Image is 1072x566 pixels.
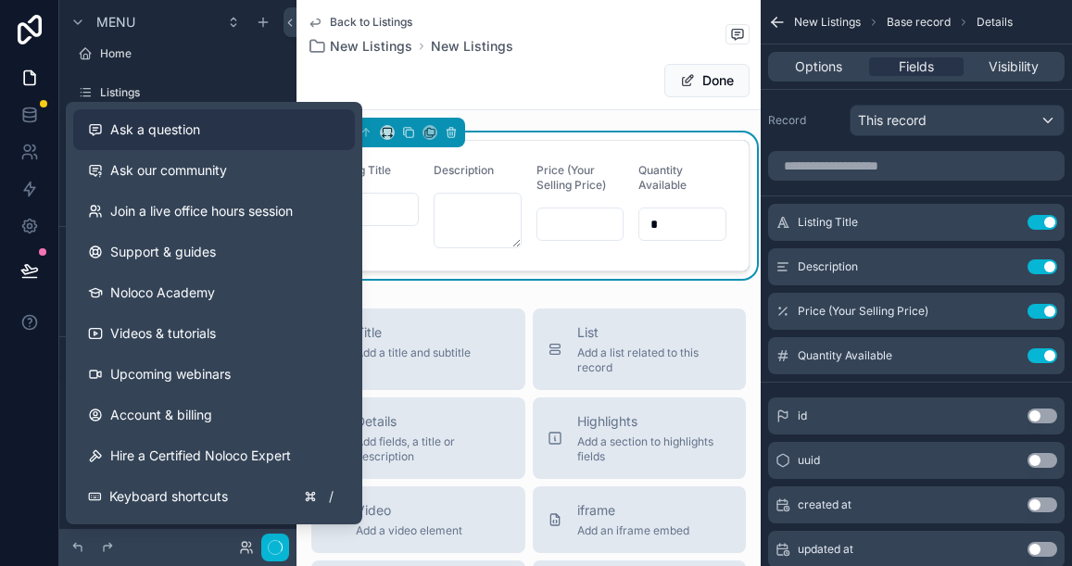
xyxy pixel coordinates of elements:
[356,412,511,431] span: Details
[798,409,807,423] span: id
[577,501,689,520] span: iframe
[577,346,732,375] span: Add a list related to this record
[356,346,471,360] span: Add a title and subtitle
[330,15,412,30] span: Back to Listings
[577,434,732,464] span: Add a section to highlights fields
[798,348,892,363] span: Quantity Available
[110,243,216,261] span: Support & guides
[73,272,355,313] a: Noloco Academy
[100,46,282,61] label: Home
[977,15,1013,30] span: Details
[110,324,216,343] span: Videos & tutorials
[356,523,462,538] span: Add a video element
[110,161,227,180] span: Ask our community
[434,163,494,177] span: Description
[989,57,1039,76] span: Visibility
[59,381,296,437] div: scrollable content
[356,501,462,520] span: Video
[577,523,689,538] span: Add an iframe embed
[311,486,525,553] button: VideoAdd a video element
[110,365,231,384] span: Upcoming webinars
[110,283,215,302] span: Noloco Academy
[850,105,1065,136] button: This record
[577,412,732,431] span: Highlights
[798,259,858,274] span: Description
[110,406,212,424] span: Account & billing
[798,215,858,230] span: Listing Title
[73,313,355,354] a: Videos & tutorials
[311,308,525,390] button: TitleAdd a title and subtitle
[110,120,200,139] span: Ask a question
[533,397,747,479] button: HighlightsAdd a section to highlights fields
[70,39,285,69] a: Home
[795,57,842,76] span: Options
[664,64,750,97] button: Done
[638,163,687,192] span: Quantity Available
[73,354,355,395] a: Upcoming webinars
[110,202,293,220] span: Join a live office hours session
[73,109,355,150] button: Ask a question
[330,37,412,56] span: New Listings
[356,434,511,464] span: Add fields, a title or description
[311,397,525,479] button: DetailsAdd fields, a title or description
[577,323,732,342] span: List
[73,435,355,476] button: Hire a Certified Noloco Expert
[858,111,927,130] span: This record
[536,163,606,192] span: Price (Your Selling Price)
[73,191,355,232] a: Join a live office hours session
[356,323,471,342] span: Title
[798,497,851,512] span: created at
[768,113,842,128] label: Record
[899,57,934,76] span: Fields
[431,37,513,56] a: New Listings
[109,487,228,506] span: Keyboard shortcuts
[794,15,861,30] span: New Listings
[887,15,951,30] span: Base record
[798,453,820,468] span: uuid
[533,308,747,390] button: ListAdd a list related to this record
[73,150,355,191] a: Ask our community
[100,85,282,100] label: Listings
[798,304,928,319] span: Price (Your Selling Price)
[533,486,747,553] button: iframeAdd an iframe embed
[70,78,285,107] a: Listings
[308,15,412,30] a: Back to Listings
[110,447,291,465] span: Hire a Certified Noloco Expert
[323,489,338,504] span: /
[73,232,355,272] a: Support & guides
[308,37,412,56] a: New Listings
[73,395,355,435] a: Account & billing
[73,476,355,517] button: Keyboard shortcuts/
[96,13,135,31] span: Menu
